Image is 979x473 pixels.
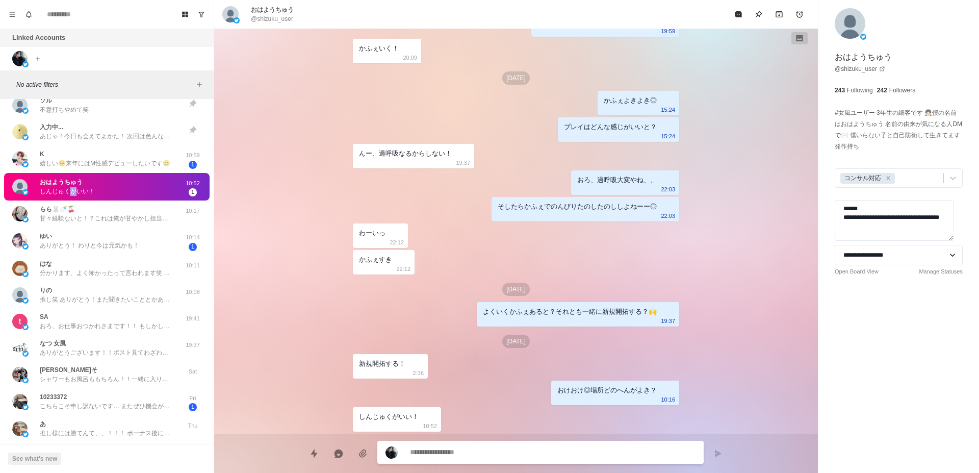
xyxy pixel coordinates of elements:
div: んー、過呼吸なるからしない！ [359,148,452,159]
p: Thu [180,421,205,430]
button: See what's new [8,453,61,465]
span: 1 [189,403,197,411]
div: かふぇいく！ [359,43,399,54]
button: Board View [177,6,193,22]
img: picture [22,324,29,330]
a: Manage Statuses [919,267,963,276]
img: picture [22,297,29,304]
p: SA [40,312,48,321]
p: 10:16 [661,394,675,405]
p: ありがとう！ わりと今は元気かも！ [40,241,139,250]
img: picture [12,206,28,221]
p: Following [847,86,873,95]
button: Menu [4,6,20,22]
button: Add account [32,53,44,65]
p: ソル [40,96,52,105]
button: Pin [749,4,769,24]
img: picture [22,431,29,437]
button: Send message [708,443,728,464]
button: Notifications [20,6,37,22]
div: かふぇすき [359,254,392,265]
p: 推し様には勝てんて、、！！！ ボーナス後にお会いできるん楽しみにしとります😭笑 [40,429,172,438]
p: あ [40,419,46,429]
p: 242 [877,86,887,95]
img: picture [222,6,239,22]
img: picture [12,261,28,276]
p: 243 [835,86,845,95]
img: picture [12,367,28,382]
img: picture [22,108,29,114]
p: 分かります、よく怖かったって言われます笑 怖い系というかSM系はカウンセリングでご希望がない限り絶対しませんのでご安心ください🙌 同じ福岡出身は親近感わきますね◎ 口コミまで見ていただいてありが... [40,268,172,278]
p: K [40,150,44,159]
img: picture [860,34,866,40]
p: [DATE] [502,335,530,348]
div: おろ、過呼吸大変やね、、 [577,175,657,186]
p: 19:59 [661,26,675,37]
p: 2:36 [413,367,424,379]
p: 22:12 [396,263,410,275]
img: picture [22,161,29,167]
p: 10:52 [180,179,205,188]
button: Show unread conversations [193,6,210,22]
div: よくいくかふぇあると？それとも一緒に新規開拓する？🙌 [483,306,657,317]
button: Reply with AI [328,443,349,464]
img: picture [835,8,865,39]
p: @shizuku_user [251,14,293,23]
div: 新規開拓する！ [359,358,405,369]
p: ︎︎︎︎おはようちゅう [251,5,294,14]
p: 20:09 [403,52,417,63]
img: picture [22,216,29,222]
p: 22:03 [661,210,675,221]
img: picture [12,394,28,409]
img: picture [22,404,29,410]
button: Mark as read [728,4,749,24]
p: 10:08 [180,288,205,296]
span: 1 [189,188,197,196]
img: picture [22,243,29,250]
p: ︎︎︎︎おはようちゅう [835,51,892,63]
p: らら🐰🍼🍒 [40,205,75,214]
div: しんじゅくがいい！ [359,411,419,422]
p: りの [40,286,52,295]
button: Add reminder [789,4,810,24]
div: そしたらかふぇでのんびりたのしたのししよねーー◎ [498,201,657,212]
img: picture [22,351,29,357]
p: 10:14 [180,233,205,242]
p: はな [40,259,52,268]
img: picture [22,134,29,140]
p: 推し笑 ありがとう！また聞きたいこととかあったらDMお待ちしておる！！◎ [40,295,172,304]
img: picture [12,287,28,303]
p: Sat [180,367,205,376]
p: ︎︎︎︎おはようちゅう [40,178,83,187]
p: シャワーもお風呂ももちろん！！一緒に入りましょう！！ [40,375,172,384]
div: コンサル対応 [841,173,883,184]
img: picture [12,124,28,139]
p: 22:03 [661,184,675,195]
p: 19:37 [456,157,470,168]
p: 15:24 [661,104,675,115]
p: なつ 女風 [40,339,66,348]
p: 10233372 [40,392,67,402]
div: おけおけ◎場所どのへんがよき？ [557,385,657,396]
img: picture [12,314,28,329]
img: picture [12,151,28,166]
a: @shizuku_user [835,64,885,73]
p: 不意打ちやめて笑 [40,105,89,114]
p: [PERSON_NAME]そ [40,365,97,375]
p: 嬉しい🥺来年にはM性感デビューしたいです🥲 [40,159,170,168]
p: [DATE] [502,71,530,85]
p: [DATE] [502,283,530,296]
button: Add filters [193,79,205,91]
div: Remove コンサル対応 [883,173,894,184]
p: Linked Accounts [12,33,65,43]
img: picture [234,17,240,23]
p: No active filters [16,80,193,89]
div: かふぇよきよき◎ [604,95,657,106]
p: 19:37 [180,341,205,350]
p: 甘々経験ないと！？これは俺が甘やかし担当になるしか！笑 妄想しすぎて毎晩夢に登場させとって？笑 [40,214,172,223]
p: Followers [889,86,915,95]
img: picture [12,97,28,113]
p: こちらこそ申し訳ないです… またぜひ機会があればお願いします！ [40,402,172,411]
div: プレイはどんな感じがいいと？ [564,121,657,133]
img: picture [385,446,398,459]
